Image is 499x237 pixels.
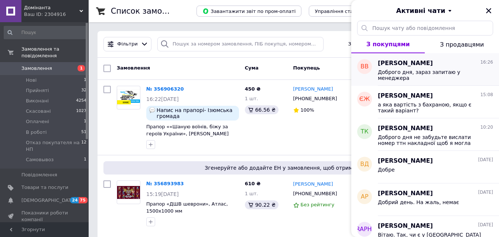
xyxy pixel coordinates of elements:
span: [PERSON_NAME] [378,222,433,230]
div: [PHONE_NUMBER] [292,189,339,199]
button: Управління статусами [309,6,377,17]
span: Оплачені [26,118,49,125]
span: Прийняті [26,87,49,94]
span: [DATE] [478,189,493,196]
span: Самовывоз [26,156,54,163]
a: № 356906320 [146,86,184,92]
span: а яка вартість з бахраною, якщо є такий варіант? [378,102,483,114]
a: Фото товару [117,180,140,204]
input: Пошук за номером замовлення, ПІБ покупця, номером телефону, Email, номером накладної [157,37,323,51]
span: [PERSON_NAME] [378,157,433,165]
span: Скасовані [26,108,51,115]
span: ТК [360,128,368,136]
span: Виконані [26,98,49,104]
span: 1 [84,77,86,84]
span: [PERSON_NAME] [378,92,433,100]
span: [DEMOGRAPHIC_DATA] [331,225,398,234]
span: Покупець [293,65,320,71]
img: :speech_balloon: [149,107,155,113]
span: Замовлення [117,65,150,71]
span: 450 ₴ [245,86,261,92]
a: [PERSON_NAME] [293,86,333,93]
input: Пошук чату або повідомлення [357,21,493,35]
span: АР [361,193,369,201]
span: 1 шт. [245,96,258,101]
span: ВВ [360,62,369,71]
button: Активні чати [372,6,478,16]
span: ЄЖ [359,95,370,104]
span: 24 [70,197,79,203]
span: 1 [84,118,86,125]
span: Отказ покупателя на НП [26,139,81,153]
span: Доброго дня, зараз запитаю у менеджера [378,69,483,81]
span: ВД [360,160,369,169]
span: Добре [378,167,395,173]
span: 15:19[DATE] [146,191,179,197]
span: З продавцями [440,41,484,48]
span: Активні чати [396,6,445,16]
span: 16:22[DATE] [146,96,179,102]
div: 66.56 ₴ [245,105,278,114]
button: АР[PERSON_NAME][DATE]Добрий день. На жаль, немає [351,183,499,216]
div: 90.22 ₴ [245,200,278,209]
span: Замовлення та повідомлення [21,46,89,59]
span: Показники роботи компанії [21,210,68,223]
img: Фото товару [117,186,140,199]
span: З покупцями [366,41,410,48]
a: Прапор «ДШВ шеврони», Атлас, 1500х1000 мм [146,201,228,214]
a: Прапор ««Шаную воїнів, біжу за героїв України», [PERSON_NAME] громада. Всеукраїнський щорічний за... [146,124,236,150]
span: 1 шт. [245,191,258,196]
span: 610 ₴ [245,181,261,186]
span: 15:08 [480,92,493,98]
span: 1 [84,156,86,163]
span: 32 [81,87,86,94]
div: [PHONE_NUMBER] [292,94,339,104]
span: Домінанта [24,4,79,11]
span: В роботі [26,129,47,136]
img: Фото товару [117,89,140,106]
button: ТК[PERSON_NAME]10:20Доброго дня не забудьте вислати номер ттн накладної щоб я могла відстежити по... [351,118,499,151]
span: [PERSON_NAME] [378,189,433,198]
span: 16:26 [480,59,493,65]
span: Завантажити звіт по пром-оплаті [202,8,295,14]
span: Нові [26,77,37,84]
span: Збережені фільтри: [348,41,398,48]
button: Закрити [484,6,493,15]
span: 51 [81,129,86,136]
span: [PERSON_NAME] [378,59,433,68]
span: [DATE] [478,222,493,228]
span: [PERSON_NAME] [378,124,433,133]
a: [PERSON_NAME] [293,181,333,188]
span: [DATE] [478,157,493,163]
span: 100% [301,107,314,113]
span: 10:20 [480,124,493,131]
button: ВВ[PERSON_NAME]16:26Доброго дня, зараз запитаю у менеджера [351,53,499,86]
span: Доброго дня не забудьте вислати номер ттн накладної щоб я могла відстежити посилку [378,134,483,146]
span: 1027 [76,108,86,115]
span: Напис на прапорі- Ізюмська громада [157,107,236,119]
a: № 356893983 [146,181,184,186]
span: Товари та послуги [21,184,68,191]
span: Cума [245,65,259,71]
span: [DEMOGRAPHIC_DATA] [21,197,76,204]
span: Добрий день. На жаль, немає [378,199,459,205]
span: Замовлення [21,65,52,72]
span: 12 [81,139,86,153]
h1: Список замовлень [111,7,186,16]
span: Повідомлення [21,172,57,178]
span: 1 [78,65,85,71]
span: Управління статусами [315,9,371,14]
span: 4254 [76,98,86,104]
button: Завантажити звіт по пром-оплаті [196,6,301,17]
button: З продавцями [425,35,499,53]
input: Пошук [4,26,87,39]
span: Без рейтингу [301,202,335,207]
button: З покупцями [351,35,425,53]
div: Ваш ID: 2304916 [24,11,89,18]
span: Фільтри [117,41,138,48]
span: 75 [79,197,87,203]
button: ВД[PERSON_NAME][DATE]Добре [351,151,499,183]
span: Згенеруйте або додайте ЕН у замовлення, щоб отримати оплату [106,164,481,172]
